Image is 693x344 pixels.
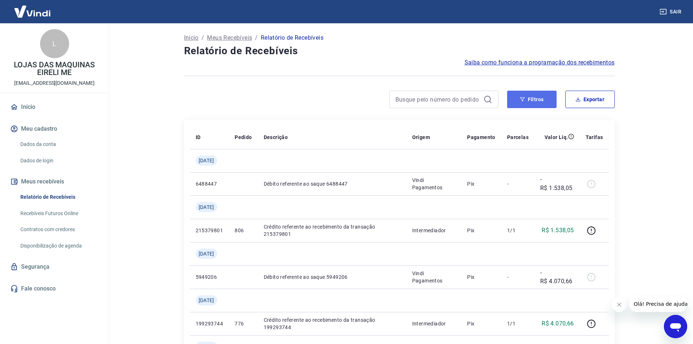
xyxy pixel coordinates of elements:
p: Valor Líq. [545,134,568,141]
p: -R$ 4.070,66 [540,268,574,286]
p: - [507,273,529,281]
p: R$ 1.538,05 [542,226,574,235]
p: [EMAIL_ADDRESS][DOMAIN_NAME] [14,79,95,87]
p: LOJAS DAS MAQUINAS EIRELI ME [6,61,103,76]
p: 1/1 [507,227,529,234]
p: - [507,180,529,187]
span: [DATE] [199,203,214,211]
p: / [255,33,258,42]
iframe: Fechar mensagem [612,297,626,312]
p: -R$ 1.538,05 [540,175,574,193]
button: Meu cadastro [9,121,100,137]
button: Sair [658,5,684,19]
p: Origem [412,134,430,141]
a: Recebíveis Futuros Online [17,206,100,221]
button: Meus recebíveis [9,174,100,190]
p: Pix [467,273,495,281]
p: 199293744 [196,320,223,327]
p: 6488447 [196,180,223,187]
a: Disponibilização de agenda [17,238,100,253]
a: Fale conosco [9,281,100,297]
p: 776 [235,320,252,327]
p: 1/1 [507,320,529,327]
iframe: Botão para abrir a janela de mensagens [664,315,687,338]
input: Busque pelo número do pedido [395,94,481,105]
span: [DATE] [199,297,214,304]
p: Vindi Pagamentos [412,270,456,284]
span: [DATE] [199,157,214,164]
p: Intermediador [412,227,456,234]
p: Pagamento [467,134,495,141]
a: Início [184,33,199,42]
a: Início [9,99,100,115]
p: Vindi Pagamentos [412,177,456,191]
iframe: Mensagem da empresa [629,296,687,312]
img: Vindi [9,0,56,23]
p: R$ 4.070,66 [542,319,574,328]
span: Olá! Precisa de ajuda? [4,5,61,11]
p: 215379801 [196,227,223,234]
a: Contratos com credores [17,222,100,237]
p: Tarifas [586,134,603,141]
p: 5949206 [196,273,223,281]
a: Meus Recebíveis [207,33,252,42]
button: Exportar [565,91,615,108]
p: Débito referente ao saque 5949206 [264,273,401,281]
a: Segurança [9,259,100,275]
h4: Relatório de Recebíveis [184,44,615,58]
p: / [202,33,204,42]
p: Parcelas [507,134,529,141]
p: Pix [467,180,495,187]
p: Crédito referente ao recebimento da transação 199293744 [264,316,401,331]
p: Relatório de Recebíveis [261,33,323,42]
span: [DATE] [199,250,214,257]
p: Débito referente ao saque 6488447 [264,180,401,187]
p: Pedido [235,134,252,141]
button: Filtros [507,91,557,108]
p: Crédito referente ao recebimento da transação 215379801 [264,223,401,238]
p: Pix [467,320,495,327]
p: Descrição [264,134,288,141]
div: L [40,29,69,58]
a: Dados da conta [17,137,100,152]
a: Relatório de Recebíveis [17,190,100,205]
a: Dados de login [17,153,100,168]
p: Pix [467,227,495,234]
a: Saiba como funciona a programação dos recebimentos [465,58,615,67]
p: Intermediador [412,320,456,327]
p: ID [196,134,201,141]
p: 806 [235,227,252,234]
